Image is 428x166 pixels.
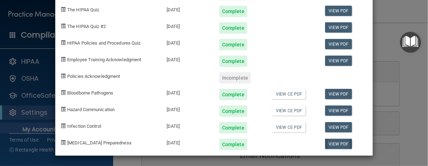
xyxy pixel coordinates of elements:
[161,133,214,150] div: [DATE]
[325,56,352,66] a: View PDF
[219,6,247,17] div: Complete
[325,89,352,99] a: View PDF
[325,39,352,49] a: View PDF
[67,24,106,29] span: The HIPAA Quiz #2
[272,105,306,116] a: View CE PDF
[67,107,115,112] span: Hazard Communication
[325,122,352,132] a: View PDF
[161,117,214,133] div: [DATE]
[161,0,214,17] div: [DATE]
[219,139,247,150] div: Complete
[161,34,214,50] div: [DATE]
[325,6,352,16] a: View PDF
[325,105,352,116] a: View PDF
[67,7,99,12] span: The HIPAA Quiz
[161,50,214,67] div: [DATE]
[67,90,113,96] span: Bloodborne Pathogens
[67,140,132,145] span: [MEDICAL_DATA] Preparedness
[161,17,214,34] div: [DATE]
[272,122,306,132] a: View CE PDF
[67,124,101,129] span: Infection Control
[219,105,247,117] div: Complete
[67,74,120,79] span: Policies Acknowledgment
[400,32,421,53] button: Open Resource Center
[219,22,247,34] div: Complete
[325,139,352,149] a: View PDF
[67,57,141,62] span: Employee Training Acknowledgment
[272,89,306,99] a: View CE PDF
[161,84,214,100] div: [DATE]
[219,56,247,67] div: Complete
[219,89,247,100] div: Complete
[219,39,247,50] div: Complete
[219,72,251,84] div: Incomplete
[219,122,247,133] div: Complete
[161,100,214,117] div: [DATE]
[67,40,140,46] span: HIPAA Policies and Procedures Quiz
[325,22,352,33] a: View PDF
